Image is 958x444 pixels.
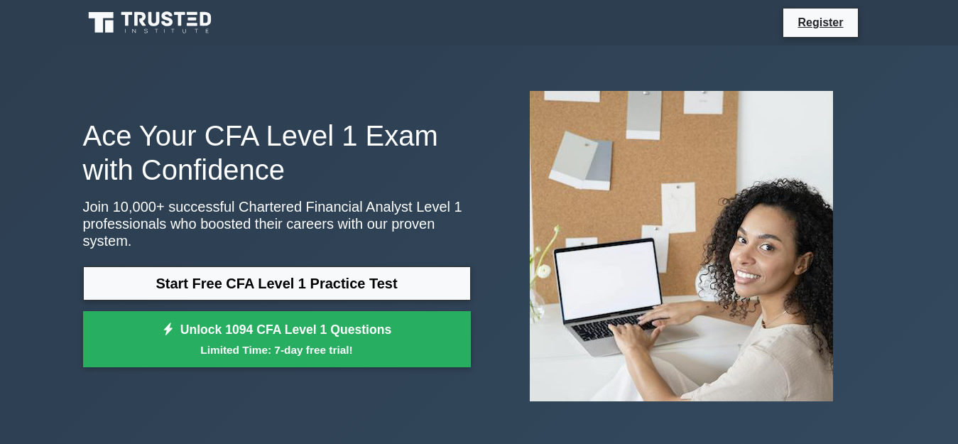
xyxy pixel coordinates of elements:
[789,13,851,31] a: Register
[101,342,453,358] small: Limited Time: 7-day free trial!
[83,311,471,368] a: Unlock 1094 CFA Level 1 QuestionsLimited Time: 7-day free trial!
[83,198,471,249] p: Join 10,000+ successful Chartered Financial Analyst Level 1 professionals who boosted their caree...
[83,266,471,300] a: Start Free CFA Level 1 Practice Test
[83,119,471,187] h1: Ace Your CFA Level 1 Exam with Confidence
